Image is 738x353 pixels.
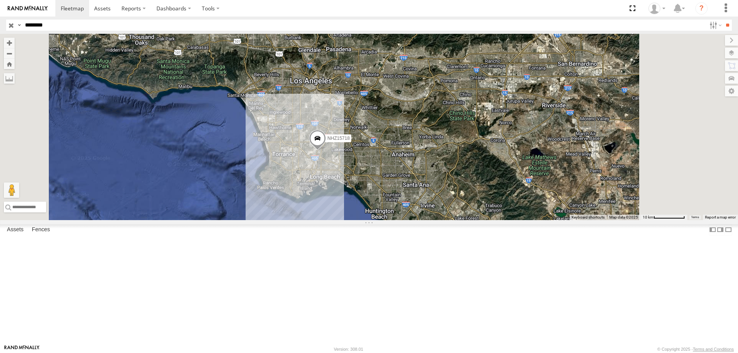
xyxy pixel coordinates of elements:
a: Terms and Conditions [693,347,734,351]
a: Report a map error [705,215,736,219]
div: © Copyright 2025 - [657,347,734,351]
a: Terms (opens in new tab) [691,216,699,219]
div: Zulema McIntosch [646,3,668,14]
span: 10 km [643,215,653,219]
img: rand-logo.svg [8,6,48,11]
label: Dock Summary Table to the Right [716,224,724,235]
label: Fences [28,224,54,235]
button: Zoom in [4,38,15,48]
button: Zoom Home [4,59,15,69]
label: Search Query [16,20,22,31]
label: Dock Summary Table to the Left [709,224,716,235]
div: Version: 308.01 [334,347,363,351]
button: Map Scale: 10 km per 78 pixels [640,215,687,220]
a: Visit our Website [4,345,40,353]
span: NHZ15718 [327,136,350,141]
button: Zoom out [4,48,15,59]
button: Drag Pegman onto the map to open Street View [4,182,19,198]
span: Map data ©2025 [609,215,638,219]
label: Measure [4,73,15,84]
label: Search Filter Options [706,20,723,31]
label: Assets [3,224,27,235]
label: Hide Summary Table [725,224,732,235]
i: ? [695,2,708,15]
button: Keyboard shortcuts [572,215,605,220]
label: Map Settings [725,86,738,96]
